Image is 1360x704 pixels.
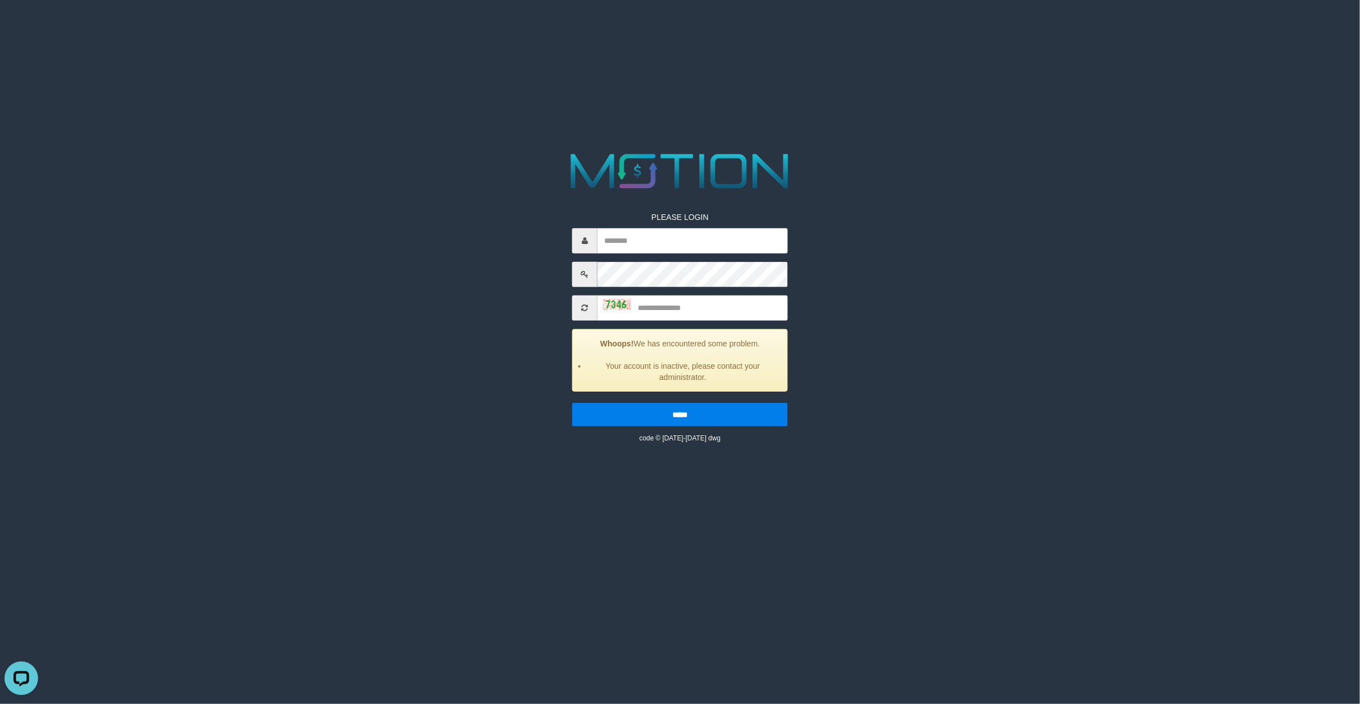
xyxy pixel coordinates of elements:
p: PLEASE LOGIN [572,212,788,223]
img: MOTION_logo.png [561,148,799,195]
img: captcha [603,299,631,310]
strong: Whoops! [600,339,634,348]
small: code © [DATE]-[DATE] dwg [639,434,721,442]
li: Your account is inactive, please contact your administrator. [587,360,779,383]
div: We has encountered some problem. [572,329,788,392]
button: Open LiveChat chat widget [4,4,38,38]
